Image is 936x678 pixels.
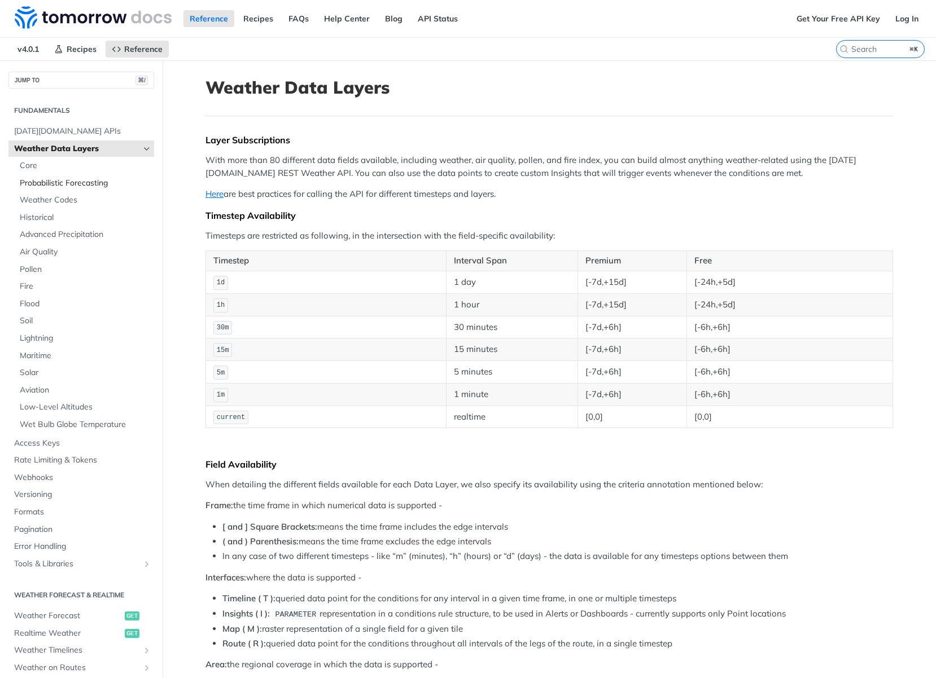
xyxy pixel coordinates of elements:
[205,500,233,510] strong: Frame:
[790,10,886,27] a: Get Your Free API Key
[14,455,151,466] span: Rate Limiting & Tokens
[20,212,151,223] span: Historical
[889,10,925,27] a: Log In
[222,550,893,563] li: In any case of two different timesteps - like “m” (minutes), “h” (hours) or “d” (days) - the data...
[205,459,893,470] div: Field Availability
[217,346,229,354] span: 15m
[125,611,139,620] span: get
[14,628,122,639] span: Realtime Weather
[686,293,893,316] td: [-24h,+5d]
[8,625,154,642] a: Realtime Weatherget
[14,175,154,192] a: Probabilistic Forecasting
[125,629,139,638] span: get
[20,195,151,206] span: Weather Codes
[446,316,578,338] td: 30 minutes
[217,301,225,309] span: 1h
[205,571,893,584] p: where the data is supported -
[839,45,848,54] svg: Search
[8,642,154,659] a: Weather TimelinesShow subpages for Weather Timelines
[222,521,893,534] li: means the time frame includes the edge intervals
[14,524,151,535] span: Pagination
[217,413,245,421] span: current
[8,659,154,676] a: Weather on RoutesShow subpages for Weather on Routes
[14,157,154,174] a: Core
[205,572,246,583] strong: Interfaces:
[686,271,893,293] td: [-24h,+5d]
[578,406,687,428] td: [0,0]
[14,296,154,312] a: Flood
[412,10,464,27] a: API Status
[142,646,151,655] button: Show subpages for Weather Timelines
[205,188,893,201] p: are best practices for calling the API for different timesteps and layers.
[206,251,447,271] th: Timestep
[217,324,229,332] span: 30m
[14,558,139,570] span: Tools & Libraries
[14,364,154,381] a: Solar
[222,521,317,532] strong: [ and ] Square Brackets:
[20,367,151,378] span: Solar
[222,623,893,636] li: raster representation of a single field for a given tile
[14,278,154,295] a: Fire
[20,385,151,396] span: Aviation
[14,507,151,518] span: Formats
[578,338,687,361] td: [-7d,+6h]
[14,312,154,329] a: Soil
[14,489,151,500] span: Versioning
[205,154,893,179] p: With more than 80 different data fields available, including weather, air quality, pollen, and fi...
[578,316,687,338] td: [-7d,+6h]
[205,478,893,491] p: When detailing the different fields available for each Data Layer, we also specify its availabili...
[446,271,578,293] td: 1 day
[48,41,103,58] a: Recipes
[11,41,45,58] span: v4.0.1
[142,560,151,569] button: Show subpages for Tools & Libraries
[222,638,266,649] strong: Route ( R ):
[8,607,154,624] a: Weather Forecastget
[8,486,154,503] a: Versioning
[686,383,893,406] td: [-6h,+6h]
[205,134,893,146] div: Layer Subscriptions
[686,406,893,428] td: [0,0]
[14,662,139,673] span: Weather on Routes
[446,361,578,384] td: 5 minutes
[8,469,154,486] a: Webhooks
[686,338,893,361] td: [-6h,+6h]
[14,226,154,243] a: Advanced Precipitation
[205,210,893,221] div: Timestep Availability
[686,361,893,384] td: [-6h,+6h]
[205,499,893,512] p: the time frame in which numerical data is supported -
[8,123,154,140] a: [DATE][DOMAIN_NAME] APIs
[578,383,687,406] td: [-7d,+6h]
[20,333,151,344] span: Lightning
[907,43,921,55] kbd: ⌘K
[578,361,687,384] td: [-7d,+6h]
[8,140,154,157] a: Weather Data LayersHide subpages for Weather Data Layers
[20,298,151,310] span: Flood
[446,406,578,428] td: realtime
[20,281,151,292] span: Fire
[142,663,151,672] button: Show subpages for Weather on Routes
[222,592,893,605] li: queried data point for the conditions for any interval in a given time frame, in one or multiple ...
[8,72,154,89] button: JUMP TO⌘/
[8,105,154,116] h2: Fundamentals
[8,556,154,573] a: Tools & LibrariesShow subpages for Tools & Libraries
[20,402,151,413] span: Low-Level Altitudes
[142,144,151,153] button: Hide subpages for Weather Data Layers
[14,192,154,209] a: Weather Codes
[183,10,234,27] a: Reference
[578,271,687,293] td: [-7d,+15d]
[14,472,151,483] span: Webhooks
[14,541,151,552] span: Error Handling
[20,229,151,240] span: Advanced Precipitation
[20,264,151,275] span: Pollen
[14,209,154,226] a: Historical
[14,610,122,622] span: Weather Forecast
[20,419,151,430] span: Wet Bulb Globe Temperature
[67,44,97,54] span: Recipes
[14,126,151,137] span: [DATE][DOMAIN_NAME] APIs
[205,77,893,98] h1: Weather Data Layers
[578,251,687,271] th: Premium
[318,10,376,27] a: Help Center
[686,251,893,271] th: Free
[237,10,279,27] a: Recipes
[106,41,169,58] a: Reference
